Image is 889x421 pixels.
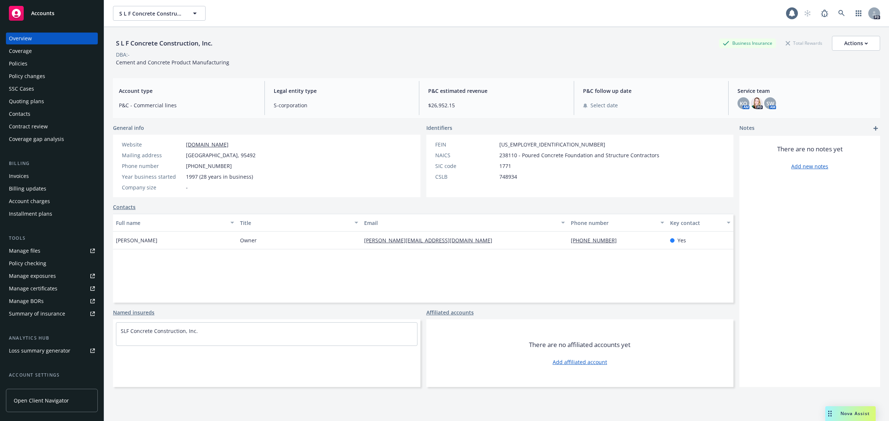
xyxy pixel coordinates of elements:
[274,87,410,95] span: Legal entity type
[851,6,866,21] a: Switch app
[435,173,496,181] div: CSLB
[6,33,98,44] a: Overview
[426,309,474,316] a: Affiliated accounts
[6,245,98,257] a: Manage files
[568,214,667,232] button: Phone number
[122,141,183,148] div: Website
[6,83,98,95] a: SSC Cases
[122,151,183,159] div: Mailing address
[113,6,206,21] button: S L F Concrete Construction, Inc.
[364,219,557,227] div: Email
[119,87,256,95] span: Account type
[116,59,229,66] span: Cement and Concrete Product Manufacturing
[571,219,656,227] div: Phone number
[791,162,828,170] a: Add new notes
[6,270,98,282] a: Manage exposures
[782,38,826,48] div: Total Rewards
[825,406,876,421] button: Nova Assist
[113,124,144,132] span: General info
[186,141,229,148] a: [DOMAIN_NAME]
[6,371,98,379] div: Account settings
[800,6,815,21] a: Start snowing
[9,283,57,294] div: Manage certificates
[832,36,880,51] button: Actions
[113,38,216,48] div: S L F Concrete Construction, Inc.
[583,87,720,95] span: P&C follow up date
[435,151,496,159] div: NAICS
[31,10,54,16] span: Accounts
[6,160,98,167] div: Billing
[817,6,832,21] a: Report a Bug
[6,334,98,342] div: Analytics hub
[9,345,70,357] div: Loss summary generator
[237,214,361,232] button: Title
[428,87,565,95] span: P&C estimated revenue
[9,33,32,44] div: Overview
[426,124,452,132] span: Identifiers
[719,38,776,48] div: Business Insurance
[777,145,843,154] span: There are no notes yet
[240,236,257,244] span: Owner
[9,95,44,107] div: Quoting plans
[240,219,350,227] div: Title
[121,327,198,334] a: SLF Concrete Construction, Inc.
[116,51,130,58] div: DBA: -
[6,3,98,24] a: Accounts
[571,237,623,244] a: [PHONE_NUMBER]
[499,162,511,170] span: 1771
[844,36,868,50] div: Actions
[6,283,98,294] a: Manage certificates
[9,133,64,145] div: Coverage gap analysis
[739,124,755,133] span: Notes
[6,235,98,242] div: Tools
[186,151,256,159] span: [GEOGRAPHIC_DATA], 95492
[122,162,183,170] div: Phone number
[6,295,98,307] a: Manage BORs
[113,309,154,316] a: Named insureds
[9,195,50,207] div: Account charges
[9,183,46,195] div: Billing updates
[9,208,52,220] div: Installment plans
[6,108,98,120] a: Contacts
[364,237,498,244] a: [PERSON_NAME][EMAIL_ADDRESS][DOMAIN_NAME]
[116,236,157,244] span: [PERSON_NAME]
[871,124,880,133] a: add
[6,195,98,207] a: Account charges
[6,70,98,82] a: Policy changes
[499,173,517,181] span: 748934
[9,58,27,70] div: Policies
[740,100,747,107] span: KO
[428,101,565,109] span: $26,952.15
[6,45,98,57] a: Coverage
[553,358,607,366] a: Add affiliated account
[186,162,232,170] span: [PHONE_NUMBER]
[435,162,496,170] div: SIC code
[119,10,183,17] span: S L F Concrete Construction, Inc.
[116,219,226,227] div: Full name
[9,308,65,320] div: Summary of insurance
[435,141,496,148] div: FEIN
[9,121,48,132] div: Contract review
[840,410,870,417] span: Nova Assist
[6,382,98,394] a: Service team
[9,382,41,394] div: Service team
[677,236,686,244] span: Yes
[6,183,98,195] a: Billing updates
[9,257,46,269] div: Policy checking
[529,340,630,349] span: There are no affiliated accounts yet
[6,345,98,357] a: Loss summary generator
[6,170,98,182] a: Invoices
[6,121,98,132] a: Contract review
[499,141,605,148] span: [US_EMPLOYER_IDENTIFICATION_NUMBER]
[113,203,136,211] a: Contacts
[9,83,34,95] div: SSC Cases
[186,183,188,191] span: -
[186,173,253,181] span: 1997 (28 years in business)
[274,101,410,109] span: S-corporation
[670,219,722,227] div: Key contact
[590,101,618,109] span: Select date
[667,214,733,232] button: Key contact
[113,214,237,232] button: Full name
[6,308,98,320] a: Summary of insurance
